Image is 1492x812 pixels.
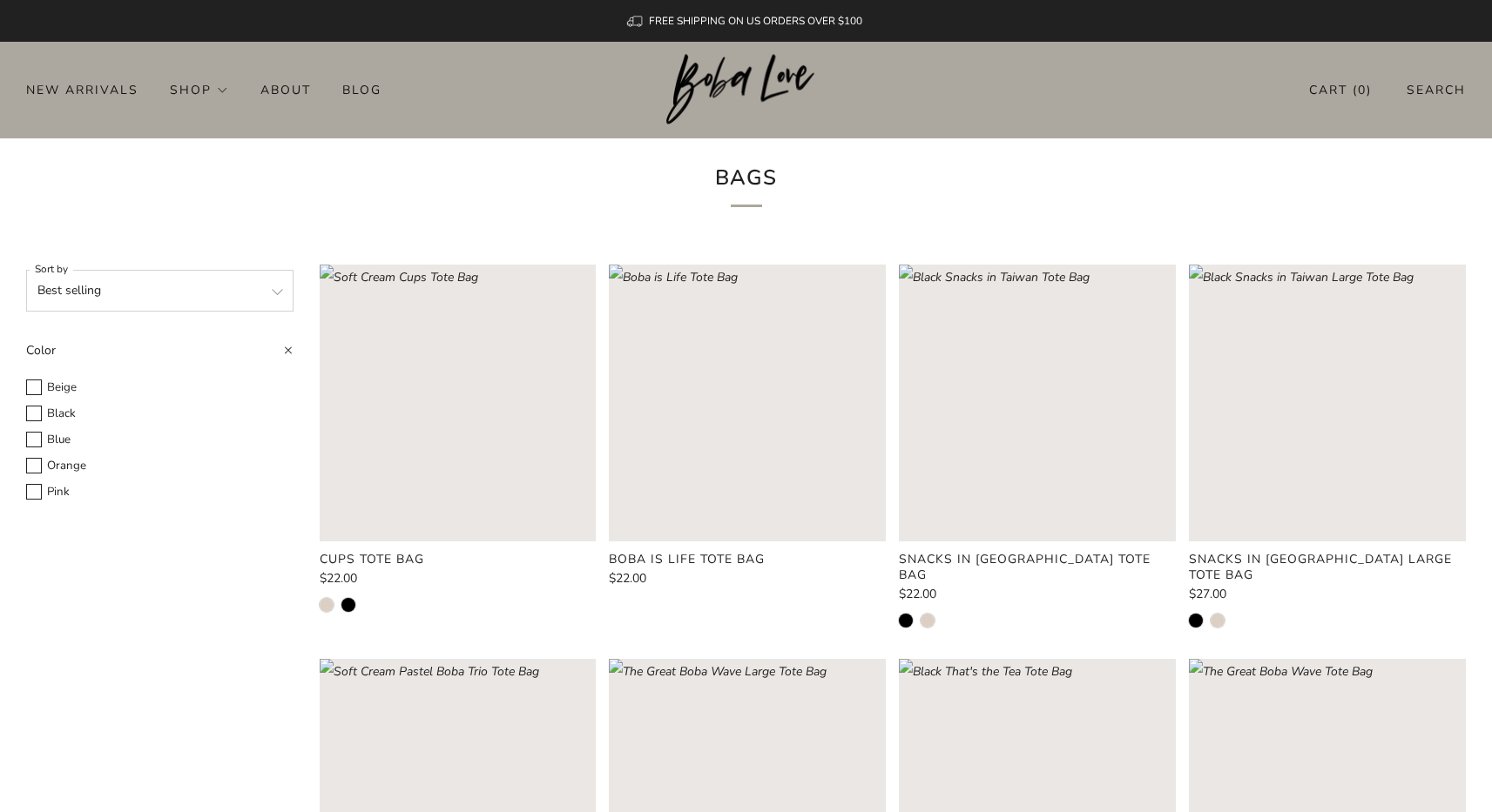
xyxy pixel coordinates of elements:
[320,265,597,541] a: Soft Cream Cups Tote Bag Loading image: Soft Cream Cups Tote Bag
[899,552,1176,583] a: Snacks in [GEOGRAPHIC_DATA] Tote Bag
[506,159,987,207] h1: Bags
[320,551,424,567] product-card-title: Cups Tote Bag
[1189,586,1226,602] span: $27.00
[899,586,936,602] span: $22.00
[666,54,826,125] img: Boba Love
[1407,76,1466,104] a: Search
[1189,588,1466,601] a: $27.00
[609,551,765,567] product-card-title: Boba is Life Tote Bag
[26,404,294,424] label: Black
[1358,82,1367,98] items-count: 0
[26,342,56,359] span: Color
[609,570,646,587] span: $22.00
[899,588,1176,601] a: $22.00
[899,551,1151,583] product-card-title: Snacks in [GEOGRAPHIC_DATA] Tote Bag
[26,338,294,374] summary: Color
[649,14,862,28] span: FREE SHIPPING ON US ORDERS OVER $100
[609,265,886,541] a: Boba is Life Tote Bag Loading image: Boba is Life Tote Bag
[320,570,357,587] span: $22.00
[26,482,294,502] label: Pink
[26,378,294,398] label: Beige
[320,552,597,567] a: Cups Tote Bag
[899,265,1176,541] a: Black Snacks in Taiwan Tote Bag Loading image: Black Snacks in Taiwan Tote Bag
[1189,552,1466,583] a: Snacks in [GEOGRAPHIC_DATA] Large Tote Bag
[609,573,886,585] a: $22.00
[26,76,138,104] a: New Arrivals
[260,76,311,104] a: About
[26,430,294,450] label: Blue
[1189,265,1466,541] a: Black Snacks in Taiwan Large Tote Bag Loading image: Black Snacks in Taiwan Large Tote Bag
[1189,551,1452,583] product-card-title: Snacks in [GEOGRAPHIC_DATA] Large Tote Bag
[170,76,229,104] a: Shop
[320,573,597,585] a: $22.00
[1309,76,1372,104] a: Cart
[26,456,294,476] label: Orange
[666,54,826,126] a: Boba Love
[609,552,886,567] a: Boba is Life Tote Bag
[342,76,381,104] a: Blog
